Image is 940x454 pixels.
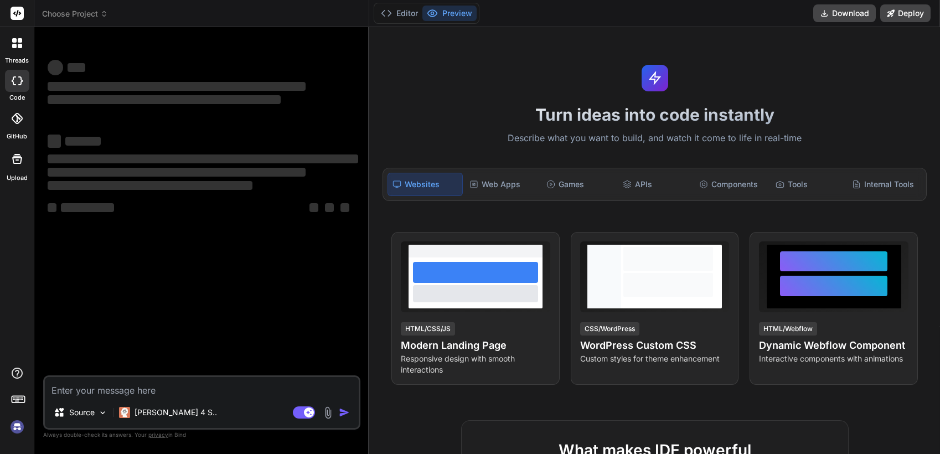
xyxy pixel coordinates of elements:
div: Tools [771,173,845,196]
p: Responsive design with smooth interactions [401,353,550,375]
div: HTML/Webflow [759,322,817,336]
p: Source [69,407,95,418]
div: APIs [618,173,693,196]
span: ‌ [325,203,334,212]
span: ‌ [48,154,358,163]
button: Deploy [880,4,931,22]
img: Pick Models [98,408,107,417]
label: GitHub [7,132,27,141]
span: ‌ [68,63,85,72]
img: Claude 4 Sonnet [119,407,130,418]
span: ‌ [48,60,63,75]
p: Custom styles for theme enhancement [580,353,730,364]
span: ‌ [48,82,306,91]
div: Internal Tools [848,173,922,196]
h1: Turn ideas into code instantly [376,105,933,125]
div: HTML/CSS/JS [401,322,455,336]
button: Download [813,4,876,22]
h4: Dynamic Webflow Component [759,338,908,353]
label: code [9,93,25,102]
span: ‌ [61,203,114,212]
div: Games [542,173,616,196]
p: Always double-check its answers. Your in Bind [43,430,360,440]
span: ‌ [48,168,306,177]
span: privacy [148,431,168,438]
span: ‌ [48,203,56,212]
div: Components [695,173,769,196]
img: icon [339,407,350,418]
div: Web Apps [465,173,539,196]
label: threads [5,56,29,65]
div: Websites [388,173,463,196]
span: ‌ [309,203,318,212]
button: Preview [422,6,477,21]
p: [PERSON_NAME] 4 S.. [135,407,217,418]
div: CSS/WordPress [580,322,639,336]
span: ‌ [48,95,281,104]
p: Interactive components with animations [759,353,908,364]
p: Describe what you want to build, and watch it come to life in real-time [376,131,933,146]
label: Upload [7,173,28,183]
span: ‌ [340,203,349,212]
span: ‌ [48,181,252,190]
span: ‌ [65,137,101,146]
img: signin [8,417,27,436]
h4: Modern Landing Page [401,338,550,353]
span: ‌ [48,135,61,148]
img: attachment [322,406,334,419]
h4: WordPress Custom CSS [580,338,730,353]
button: Editor [376,6,422,21]
span: Choose Project [42,8,108,19]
